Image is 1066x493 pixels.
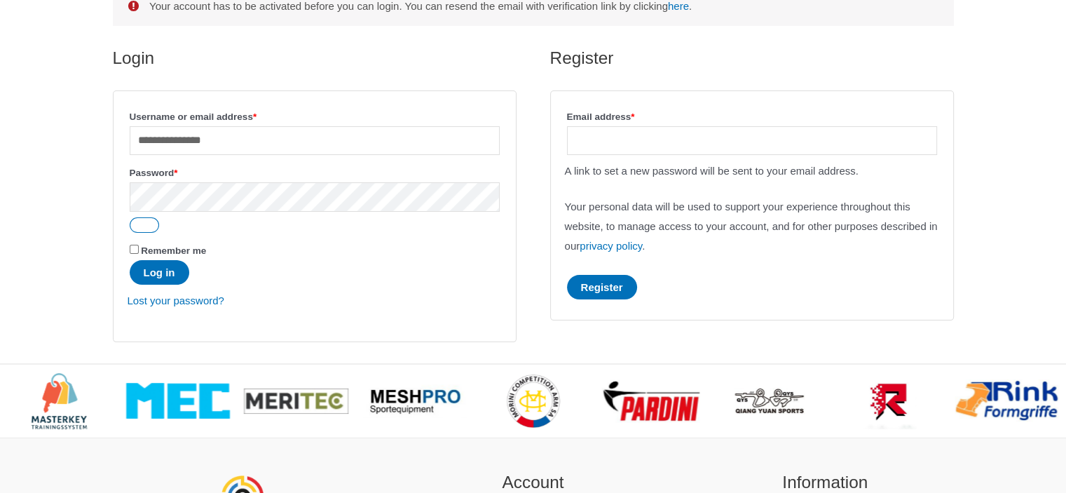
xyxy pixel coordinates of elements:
a: privacy policy [580,240,642,252]
a: Lost your password? [128,295,224,306]
input: Remember me [130,245,139,254]
label: Password [130,163,500,182]
label: Email address [567,107,937,126]
p: A link to set a new password will be sent to your email address. [565,161,939,181]
h2: Register [550,47,954,69]
button: Register [567,275,637,299]
h2: Login [113,47,517,69]
p: Your personal data will be used to support your experience throughout this website, to manage acc... [565,197,939,256]
button: Log in [130,260,189,285]
span: Remember me [141,245,206,256]
button: Show password [130,217,159,233]
label: Username or email address [130,107,500,126]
